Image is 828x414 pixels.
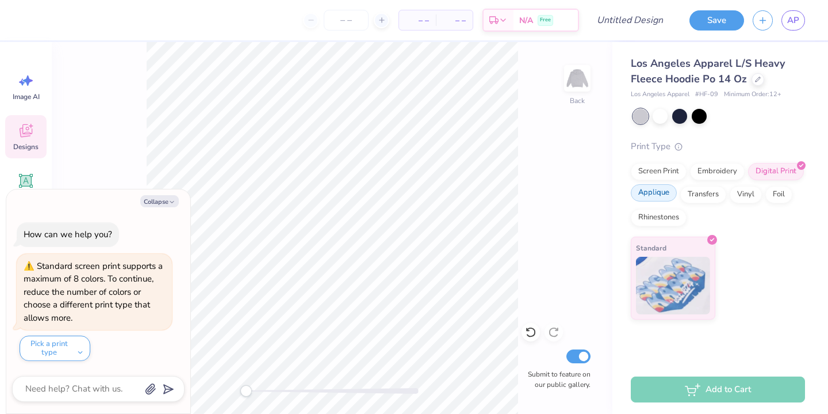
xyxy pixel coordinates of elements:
[519,14,533,26] span: N/A
[748,163,804,180] div: Digital Print
[631,90,689,100] span: Los Angeles Apparel
[570,96,585,106] div: Back
[730,186,762,203] div: Vinyl
[631,56,785,86] span: Los Angeles Apparel L/S Heavy Fleece Hoodie Po 14 Oz
[631,184,677,202] div: Applique
[20,336,90,361] button: Pick a print type
[636,242,666,254] span: Standard
[406,14,429,26] span: – –
[631,209,687,226] div: Rhinestones
[24,229,112,240] div: How can we help you?
[680,186,726,203] div: Transfers
[13,142,39,151] span: Designs
[140,195,179,207] button: Collapse
[588,9,672,32] input: Untitled Design
[787,14,799,27] span: AP
[13,92,40,101] span: Image AI
[631,140,805,153] div: Print Type
[443,14,466,26] span: – –
[540,16,551,24] span: Free
[566,67,589,90] img: Back
[240,385,252,397] div: Accessibility label
[24,260,163,324] div: Standard screen print supports a maximum of 8 colors. To continue, reduce the number of colors or...
[781,10,805,31] a: AP
[324,10,369,31] input: – –
[636,257,710,314] img: Standard
[522,369,591,390] label: Submit to feature on our public gallery.
[631,163,687,180] div: Screen Print
[689,10,744,31] button: Save
[724,90,781,100] span: Minimum Order: 12 +
[765,186,792,203] div: Foil
[690,163,745,180] div: Embroidery
[695,90,718,100] span: # HF-09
